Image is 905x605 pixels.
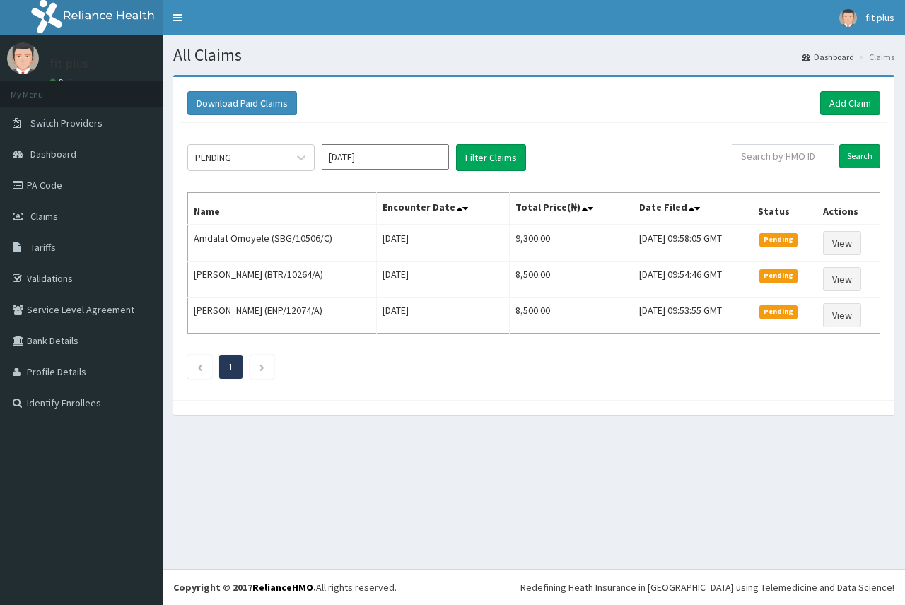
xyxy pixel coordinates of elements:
[520,580,894,594] div: Redefining Heath Insurance in [GEOGRAPHIC_DATA] using Telemedicine and Data Science!
[49,77,83,87] a: Online
[456,144,526,171] button: Filter Claims
[252,581,313,594] a: RelianceHMO
[802,51,854,63] a: Dashboard
[7,42,39,74] img: User Image
[377,193,510,225] th: Encounter Date
[865,11,894,24] span: fit plus
[823,303,861,327] a: View
[856,51,894,63] li: Claims
[49,57,88,70] p: fit plus
[322,144,449,170] input: Select Month and Year
[633,262,752,298] td: [DATE] 09:54:46 GMT
[377,262,510,298] td: [DATE]
[197,360,203,373] a: Previous page
[633,193,752,225] th: Date Filed
[228,360,233,373] a: Page 1 is your current page
[759,269,798,282] span: Pending
[195,151,231,165] div: PENDING
[839,144,880,168] input: Search
[839,9,857,27] img: User Image
[188,225,377,262] td: Amdalat Omoyele (SBG/10506/C)
[188,262,377,298] td: [PERSON_NAME] (BTR/10264/A)
[510,298,633,334] td: 8,500.00
[30,117,103,129] span: Switch Providers
[173,581,316,594] strong: Copyright © 2017 .
[823,267,861,291] a: View
[187,91,297,115] button: Download Paid Claims
[173,46,894,64] h1: All Claims
[759,305,798,318] span: Pending
[377,225,510,262] td: [DATE]
[188,193,377,225] th: Name
[820,91,880,115] a: Add Claim
[30,210,58,223] span: Claims
[163,569,905,605] footer: All rights reserved.
[759,233,798,246] span: Pending
[510,262,633,298] td: 8,500.00
[30,241,56,254] span: Tariffs
[817,193,880,225] th: Actions
[510,193,633,225] th: Total Price(₦)
[732,144,834,168] input: Search by HMO ID
[823,231,861,255] a: View
[510,225,633,262] td: 9,300.00
[377,298,510,334] td: [DATE]
[188,298,377,334] td: [PERSON_NAME] (ENP/12074/A)
[633,225,752,262] td: [DATE] 09:58:05 GMT
[752,193,817,225] th: Status
[30,148,76,160] span: Dashboard
[633,298,752,334] td: [DATE] 09:53:55 GMT
[259,360,265,373] a: Next page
